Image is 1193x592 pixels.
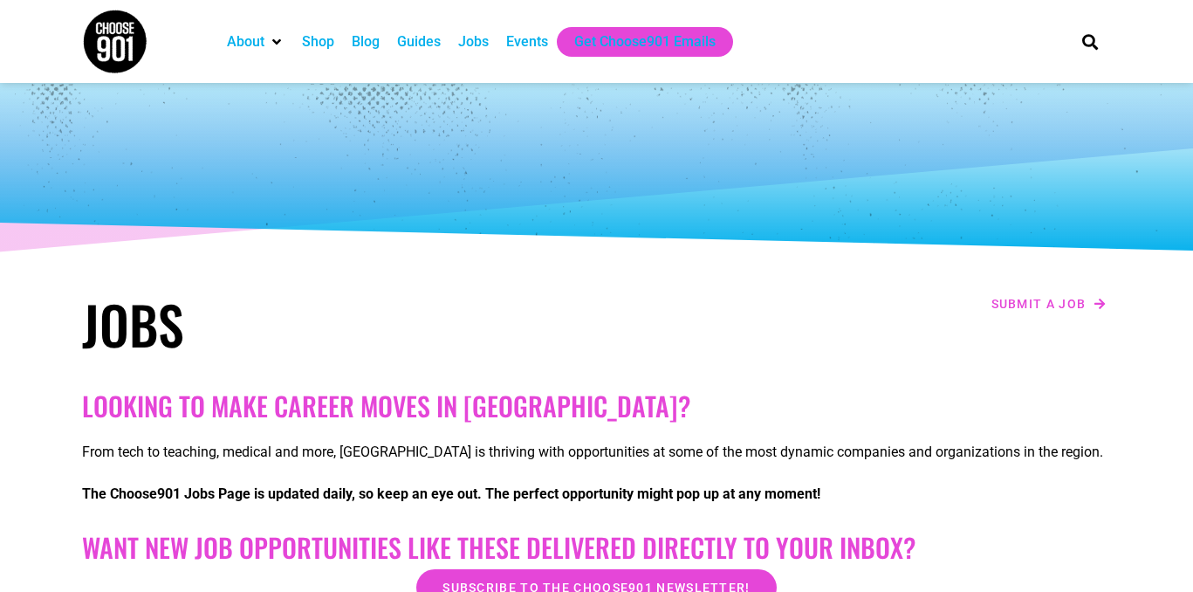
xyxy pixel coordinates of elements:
a: Blog [352,31,380,52]
a: Get Choose901 Emails [574,31,716,52]
h2: Looking to make career moves in [GEOGRAPHIC_DATA]? [82,390,1112,422]
nav: Main nav [218,27,1052,57]
div: Search [1075,27,1104,56]
a: Jobs [458,31,489,52]
a: Submit a job [986,293,1112,315]
h2: Want New Job Opportunities like these Delivered Directly to your Inbox? [82,532,1112,563]
a: Shop [302,31,334,52]
div: About [218,27,293,57]
a: About [227,31,264,52]
span: Submit a job [991,298,1087,310]
h1: Jobs [82,293,588,355]
a: Events [506,31,548,52]
p: From tech to teaching, medical and more, [GEOGRAPHIC_DATA] is thriving with opportunities at some... [82,442,1112,463]
a: Guides [397,31,441,52]
strong: The Choose901 Jobs Page is updated daily, so keep an eye out. The perfect opportunity might pop u... [82,485,820,502]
